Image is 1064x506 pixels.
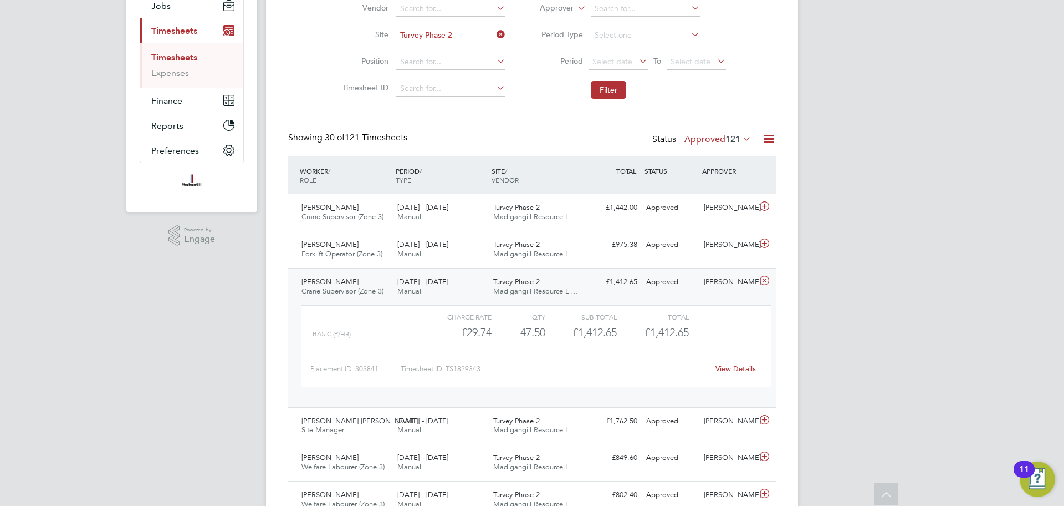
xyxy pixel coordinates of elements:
[396,175,411,184] span: TYPE
[617,310,688,323] div: Total
[493,462,578,472] span: Madigangill Resource Li…
[493,490,540,499] span: Turvey Phase 2
[725,134,740,145] span: 121
[493,212,578,221] span: Madigangill Resource Li…
[616,166,636,175] span: TOTAL
[492,323,545,342] div: 47.50
[288,132,410,144] div: Showing
[393,161,489,190] div: PERIOD
[339,3,388,13] label: Vendor
[591,28,700,43] input: Select one
[545,310,617,323] div: Sub Total
[339,83,388,93] label: Timesheet ID
[396,28,505,43] input: Search for...
[140,88,243,113] button: Finance
[533,56,583,66] label: Period
[151,68,189,78] a: Expenses
[297,161,393,190] div: WORKER
[397,249,421,259] span: Manual
[591,1,700,17] input: Search for...
[397,453,448,462] span: [DATE] - [DATE]
[301,462,385,472] span: Welfare Labourer (Zone 3)
[301,212,383,221] span: Crane Supervisor (Zone 3)
[489,161,585,190] div: SITE
[151,1,171,11] span: Jobs
[401,360,708,378] div: Timesheet ID: TS1829343
[642,412,699,431] div: Approved
[699,449,757,467] div: [PERSON_NAME]
[301,277,359,286] span: [PERSON_NAME]
[300,175,316,184] span: ROLE
[584,236,642,254] div: £975.38
[301,249,382,259] span: Forklift Operator (Zone 3)
[644,326,689,339] span: £1,412.65
[328,166,330,175] span: /
[545,323,617,342] div: £1,412.65
[313,330,351,338] span: Basic (£/HR)
[140,138,243,163] button: Preferences
[642,486,699,504] div: Approved
[584,273,642,291] div: £1,412.65
[140,43,243,88] div: Timesheets
[396,81,505,97] input: Search for...
[699,161,757,181] div: APPROVER
[715,364,756,373] a: View Details
[699,412,757,431] div: [PERSON_NAME]
[397,277,448,286] span: [DATE] - [DATE]
[584,412,642,431] div: £1,762.50
[397,212,421,221] span: Manual
[420,166,422,175] span: /
[301,453,359,462] span: [PERSON_NAME]
[652,132,754,148] div: Status
[650,54,664,68] span: To
[1020,462,1055,497] button: Open Resource Center, 11 new notifications
[301,286,383,296] span: Crane Supervisor (Zone 3)
[397,240,448,249] span: [DATE] - [DATE]
[301,416,418,426] span: [PERSON_NAME] [PERSON_NAME]
[140,113,243,138] button: Reports
[699,486,757,504] div: [PERSON_NAME]
[493,203,540,212] span: Turvey Phase 2
[1019,469,1029,484] div: 11
[140,174,244,192] a: Go to home page
[310,360,401,378] div: Placement ID: 303841
[397,416,448,426] span: [DATE] - [DATE]
[396,54,505,70] input: Search for...
[591,81,626,99] button: Filter
[533,29,583,39] label: Period Type
[325,132,407,143] span: 121 Timesheets
[493,453,540,462] span: Turvey Phase 2
[151,120,183,131] span: Reports
[151,26,197,36] span: Timesheets
[699,199,757,217] div: [PERSON_NAME]
[493,286,578,296] span: Madigangill Resource Li…
[642,199,699,217] div: Approved
[584,199,642,217] div: £1,442.00
[420,323,492,342] div: £29.74
[301,425,344,434] span: Site Manager
[301,490,359,499] span: [PERSON_NAME]
[301,203,359,212] span: [PERSON_NAME]
[151,95,182,106] span: Finance
[493,416,540,426] span: Turvey Phase 2
[493,425,578,434] span: Madigangill Resource Li…
[684,134,751,145] label: Approved
[339,29,388,39] label: Site
[301,240,359,249] span: [PERSON_NAME]
[396,1,505,17] input: Search for...
[140,18,243,43] button: Timesheets
[642,236,699,254] div: Approved
[671,57,710,67] span: Select date
[179,174,204,192] img: madigangill-logo-retina.png
[584,449,642,467] div: £849.60
[151,52,197,63] a: Timesheets
[493,277,540,286] span: Turvey Phase 2
[492,310,545,323] div: QTY
[592,57,632,67] span: Select date
[420,310,492,323] div: Charge rate
[699,236,757,254] div: [PERSON_NAME]
[524,3,574,14] label: Approver
[184,235,215,244] span: Engage
[397,425,421,434] span: Manual
[492,175,519,184] span: VENDOR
